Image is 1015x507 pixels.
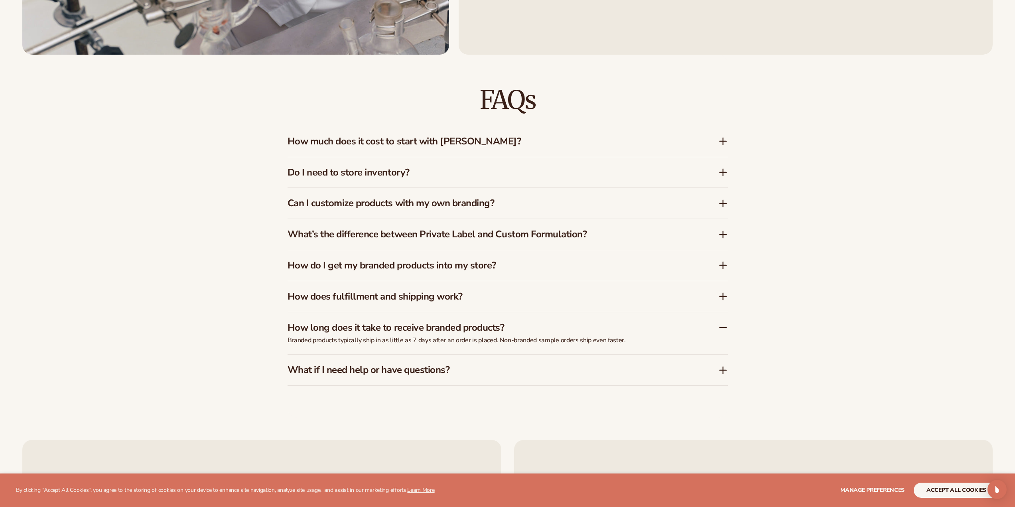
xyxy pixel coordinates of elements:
div: Open Intercom Messenger [987,480,1007,499]
h3: Do I need to store inventory? [288,167,694,178]
a: Learn More [407,486,434,494]
p: Branded products typically ship in as little as 7 days after an order is placed. Non-branded samp... [288,336,686,345]
h3: What if I need help or have questions? [288,364,694,376]
h3: How long does it take to receive branded products? [288,322,694,333]
h3: How do I get my branded products into my store? [288,260,694,271]
button: accept all cookies [914,483,999,498]
h3: How does fulfillment and shipping work? [288,291,694,302]
h3: What’s the difference between Private Label and Custom Formulation? [288,229,694,240]
span: Manage preferences [840,486,905,494]
h3: How much does it cost to start with [PERSON_NAME]? [288,136,694,147]
button: Manage preferences [840,483,905,498]
h3: Can I customize products with my own branding? [288,197,694,209]
p: By clicking "Accept All Cookies", you agree to the storing of cookies on your device to enhance s... [16,487,435,494]
h2: FAQs [288,87,728,113]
